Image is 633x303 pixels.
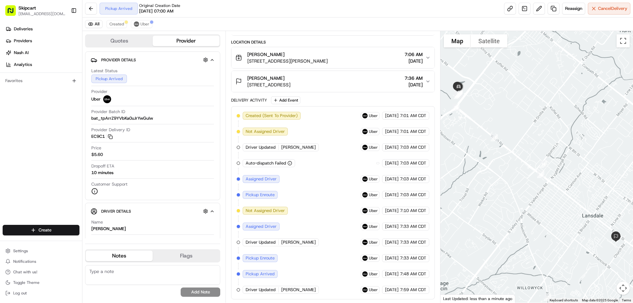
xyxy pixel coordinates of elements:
[246,113,298,119] span: Created (Sent To Provider)
[246,192,275,198] span: Pickup Enroute
[534,168,547,181] div: 15
[91,109,125,115] span: Provider Batch ID
[362,176,368,182] img: uber-new-logo.jpeg
[66,112,80,117] span: Pylon
[53,93,108,105] a: 💻API Documentation
[91,181,128,187] span: Customer Support
[91,68,117,74] span: Latest Status
[362,271,368,277] img: uber-new-logo.jpeg
[385,271,399,277] span: [DATE]
[400,144,426,150] span: 7:03 AM CDT
[91,237,135,243] span: Pickup Phone Number
[91,219,103,225] span: Name
[139,8,173,14] span: [DATE] 07:00 AM
[405,75,423,81] span: 7:36 AM
[385,113,399,119] span: [DATE]
[91,206,215,217] button: Driver Details
[3,246,79,256] button: Settings
[3,47,82,58] a: Nash AI
[101,209,131,214] span: Driver Details
[369,271,378,277] span: Uber
[369,176,378,182] span: Uber
[444,34,471,47] button: Show street map
[13,248,28,254] span: Settings
[85,20,103,28] button: All
[22,63,108,70] div: Start new chat
[22,70,83,75] div: We're available if you need us!
[91,145,101,151] span: Price
[400,255,426,261] span: 7:33 AM CDT
[247,75,285,81] span: [PERSON_NAME]
[362,208,368,213] img: uber-new-logo.jpeg
[281,287,316,293] span: [PERSON_NAME]
[369,240,378,245] span: Uber
[400,271,426,277] span: 7:48 AM CDT
[246,271,275,277] span: Pickup Arrived
[91,96,101,102] span: Uber
[562,3,585,15] button: Reassign
[246,224,277,229] span: Assigned Driver
[369,287,378,292] span: Uber
[231,98,267,103] div: Delivery Activity
[91,170,113,176] div: 10 minutes
[14,38,32,44] span: Providers
[362,129,368,134] img: uber-new-logo.jpeg
[471,34,507,47] button: Show satellite imagery
[139,3,180,8] span: Original Creation Date
[400,287,426,293] span: 7:59 AM CDT
[103,95,111,103] img: uber-new-logo.jpeg
[385,160,399,166] span: [DATE]
[247,81,290,88] span: [STREET_ADDRESS]
[14,26,33,32] span: Deliveries
[385,129,399,135] span: [DATE]
[3,3,68,18] button: Skipcart[EMAIL_ADDRESS][DOMAIN_NAME]
[617,34,630,47] button: Toggle fullscreen view
[281,144,316,150] span: [PERSON_NAME]
[385,224,399,229] span: [DATE]
[134,21,139,27] img: uber-new-logo.jpeg
[91,54,215,65] button: Provider Details
[537,158,550,170] div: 14
[369,208,378,213] span: Uber
[400,113,426,119] span: 7:01 AM CDT
[385,255,399,261] span: [DATE]
[362,192,368,197] img: uber-new-logo.jpeg
[271,96,300,104] button: Add Event
[246,160,286,166] span: Auto-dispatch Failed
[91,134,113,139] button: EC9C1
[440,294,515,303] div: Last Updated: less than a minute ago
[582,298,618,302] span: Map data ©2025 Google
[400,239,426,245] span: 7:33 AM CDT
[385,239,399,245] span: [DATE]
[246,176,277,182] span: Assigned Driver
[400,192,426,198] span: 7:03 AM CDT
[153,251,220,261] button: Flags
[140,21,149,27] span: Uber
[109,21,124,27] span: Created
[246,287,276,293] span: Driver Updated
[385,176,399,182] span: [DATE]
[13,280,40,285] span: Toggle Theme
[231,40,435,45] div: Location Details
[246,144,276,150] span: Driver Updated
[362,256,368,261] img: uber-new-logo.jpeg
[369,224,378,229] span: Uber
[3,76,79,86] div: Favorites
[91,163,114,169] span: Dropoff ETA
[550,298,578,303] button: Keyboard shortcuts
[565,6,582,12] span: Reassign
[4,93,53,105] a: 📗Knowledge Base
[3,36,82,46] a: Providers
[14,62,32,68] span: Analytics
[442,294,464,303] img: Google
[405,81,423,88] span: [DATE]
[91,226,126,232] div: [PERSON_NAME]
[385,192,399,198] span: [DATE]
[369,256,378,261] span: Uber
[400,176,426,182] span: 7:03 AM CDT
[400,129,426,135] span: 7:01 AM CDT
[13,269,37,275] span: Chat with us!
[231,71,434,92] button: [PERSON_NAME][STREET_ADDRESS]7:36 AM[DATE]
[91,127,130,133] span: Provider Delivery ID
[3,59,82,70] a: Analytics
